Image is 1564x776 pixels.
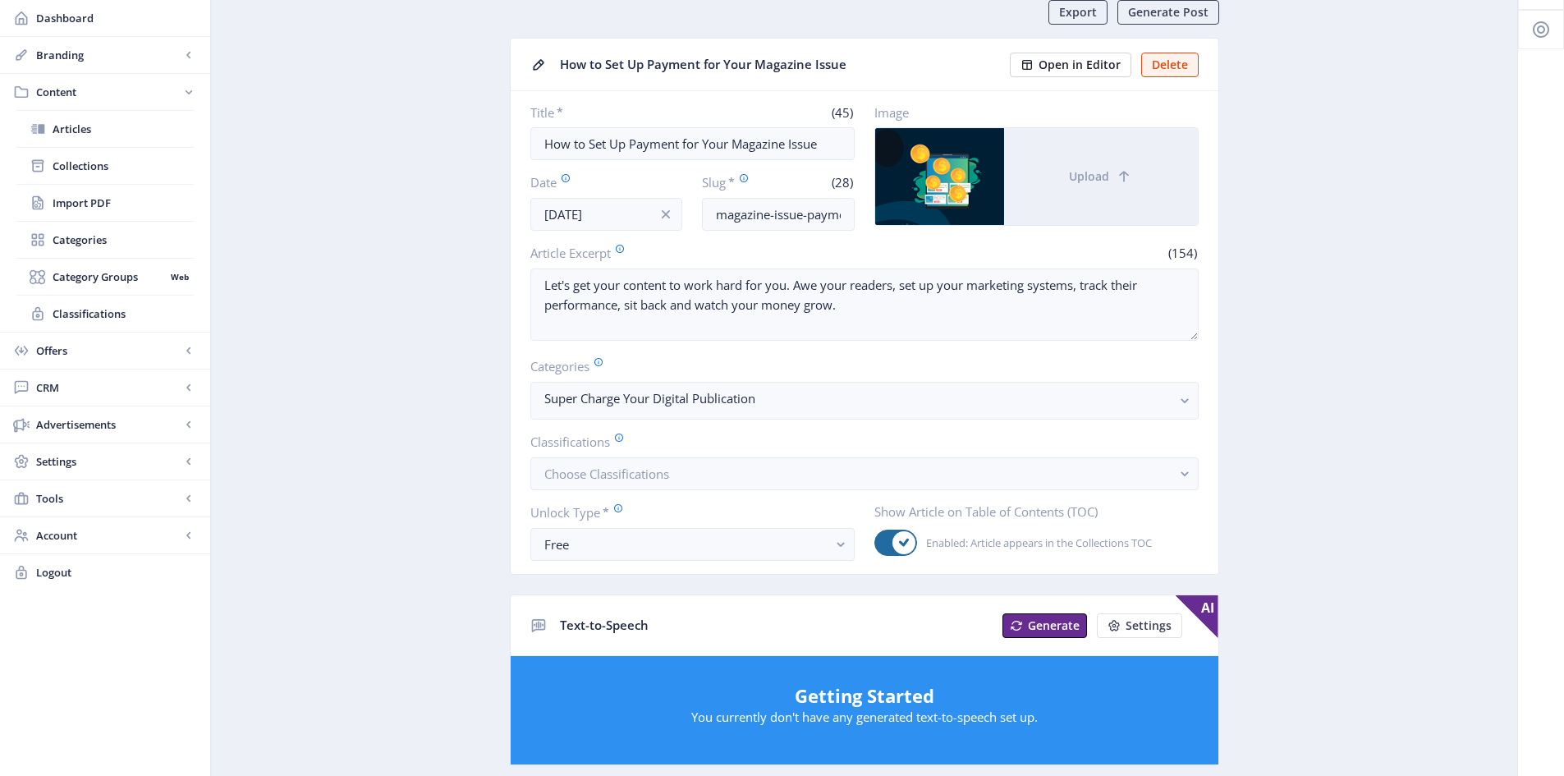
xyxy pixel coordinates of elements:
span: Export [1059,6,1097,19]
span: AI [1176,595,1218,638]
label: Title [530,104,686,121]
span: (154) [1166,245,1199,261]
span: Logout [36,564,197,581]
label: Image [874,104,1186,121]
span: Dashboard [36,10,197,26]
span: Categories [53,232,194,248]
span: Offers [36,342,181,359]
h5: Getting Started [527,682,1202,709]
span: Import PDF [53,195,194,211]
label: Classifications [530,433,1186,451]
a: Classifications [16,296,194,332]
a: Articles [16,111,194,147]
div: Free [544,535,828,554]
span: Open in Editor [1039,58,1121,71]
button: Upload [1004,128,1198,225]
button: Generate [1002,613,1087,638]
a: Category GroupsWeb [16,259,194,295]
app-collection-view: Text-to-Speech [510,595,1219,766]
span: (45) [829,104,855,121]
span: Content [36,84,181,100]
span: Settings [1126,619,1172,632]
label: Unlock Type [530,503,842,521]
input: Type Article Title ... [530,127,855,160]
span: CRM [36,379,181,396]
button: Free [530,528,855,561]
button: Super Charge Your Digital Publication [530,382,1199,420]
span: (28) [829,174,855,191]
label: Slug [702,173,772,191]
span: Generate [1028,619,1080,632]
span: Classifications [53,305,194,322]
span: Text-to-Speech [560,617,649,633]
button: Open in Editor [1010,53,1131,77]
button: Settings [1097,613,1182,638]
a: New page [993,613,1087,638]
label: Article Excerpt [530,244,858,262]
input: Publishing Date [530,198,683,231]
button: info [649,198,682,231]
span: Collections [53,158,194,174]
label: Show Article on Table of Contents (TOC) [874,503,1186,520]
nb-icon: info [658,206,674,223]
nb-badge: Web [165,269,194,285]
span: Upload [1069,170,1109,183]
label: Categories [530,357,1186,375]
span: Tools [36,490,181,507]
p: You currently don't have any generated text-to-speech set up. [527,709,1202,725]
label: Date [530,173,670,191]
input: this-is-how-a-slug-looks-like [702,198,855,231]
button: Choose Classifications [530,457,1199,490]
a: Import PDF [16,185,194,221]
span: Category Groups [53,269,165,285]
span: Generate Post [1128,6,1209,19]
button: Delete [1141,53,1199,77]
span: Enabled: Article appears in the Collections TOC [917,533,1152,553]
span: Settings [36,453,181,470]
span: Branding [36,47,181,63]
span: Choose Classifications [544,466,669,482]
span: Account [36,527,181,544]
div: How to Set Up Payment for Your Magazine Issue [560,52,1000,77]
a: Collections [16,148,194,184]
a: Categories [16,222,194,258]
span: Articles [53,121,194,137]
nb-select-label: Super Charge Your Digital Publication [544,388,1172,408]
span: Advertisements [36,416,181,433]
a: New page [1087,613,1182,638]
